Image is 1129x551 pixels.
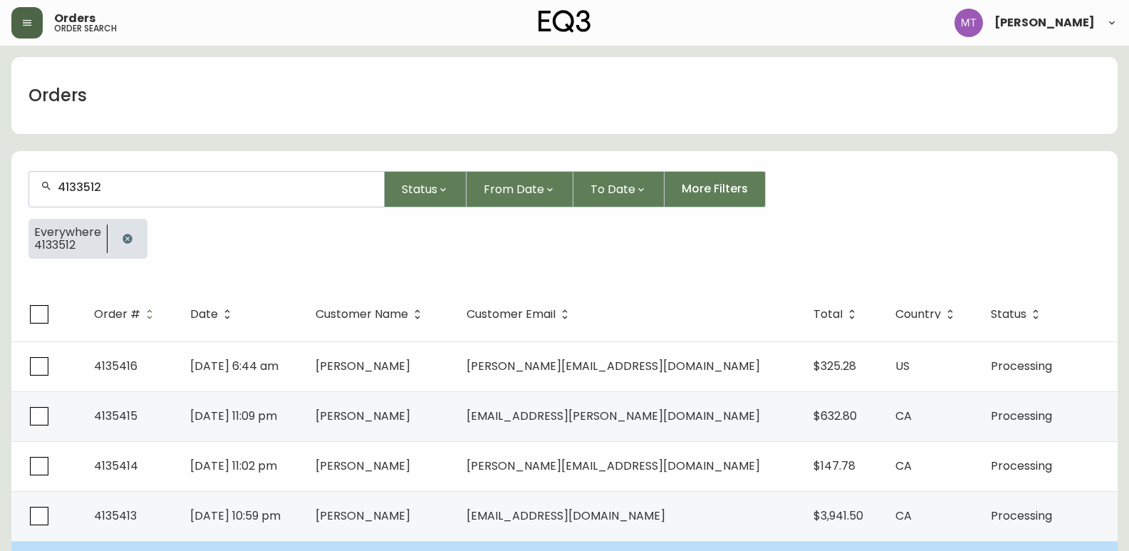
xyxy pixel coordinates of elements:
[895,408,912,424] span: CA
[590,180,635,198] span: To Date
[991,310,1026,319] span: Status
[467,458,760,474] span: [PERSON_NAME][EMAIL_ADDRESS][DOMAIN_NAME]
[94,358,137,374] span: 4135416
[484,180,544,198] span: From Date
[34,226,101,239] span: Everywhere
[895,308,959,321] span: Country
[316,308,427,321] span: Customer Name
[316,358,410,374] span: [PERSON_NAME]
[190,458,277,474] span: [DATE] 11:02 pm
[54,24,117,33] h5: order search
[316,408,410,424] span: [PERSON_NAME]
[573,171,665,207] button: To Date
[385,171,467,207] button: Status
[813,310,843,319] span: Total
[813,358,856,374] span: $325.28
[991,458,1052,474] span: Processing
[682,181,748,197] span: More Filters
[895,310,941,319] span: Country
[190,358,279,374] span: [DATE] 6:44 am
[94,508,137,524] span: 4135413
[34,239,101,252] span: 4133512
[895,508,912,524] span: CA
[813,458,855,474] span: $147.78
[895,458,912,474] span: CA
[94,308,159,321] span: Order #
[665,171,766,207] button: More Filters
[994,17,1095,29] span: [PERSON_NAME]
[467,308,574,321] span: Customer Email
[991,358,1052,374] span: Processing
[813,508,863,524] span: $3,941.50
[190,408,277,424] span: [DATE] 11:09 pm
[316,458,410,474] span: [PERSON_NAME]
[94,408,137,424] span: 4135415
[813,408,857,424] span: $632.80
[316,310,408,319] span: Customer Name
[54,13,95,24] span: Orders
[94,458,138,474] span: 4135414
[402,180,437,198] span: Status
[28,83,87,108] h1: Orders
[813,308,861,321] span: Total
[94,310,140,319] span: Order #
[991,308,1045,321] span: Status
[991,508,1052,524] span: Processing
[467,310,556,319] span: Customer Email
[991,408,1052,424] span: Processing
[467,508,665,524] span: [EMAIL_ADDRESS][DOMAIN_NAME]
[190,508,281,524] span: [DATE] 10:59 pm
[895,358,910,374] span: US
[467,171,573,207] button: From Date
[58,180,373,194] input: Search
[539,10,591,33] img: logo
[190,310,218,319] span: Date
[467,358,760,374] span: [PERSON_NAME][EMAIL_ADDRESS][DOMAIN_NAME]
[467,408,760,424] span: [EMAIL_ADDRESS][PERSON_NAME][DOMAIN_NAME]
[190,308,236,321] span: Date
[316,508,410,524] span: [PERSON_NAME]
[954,9,983,37] img: 397d82b7ede99da91c28605cdd79fceb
